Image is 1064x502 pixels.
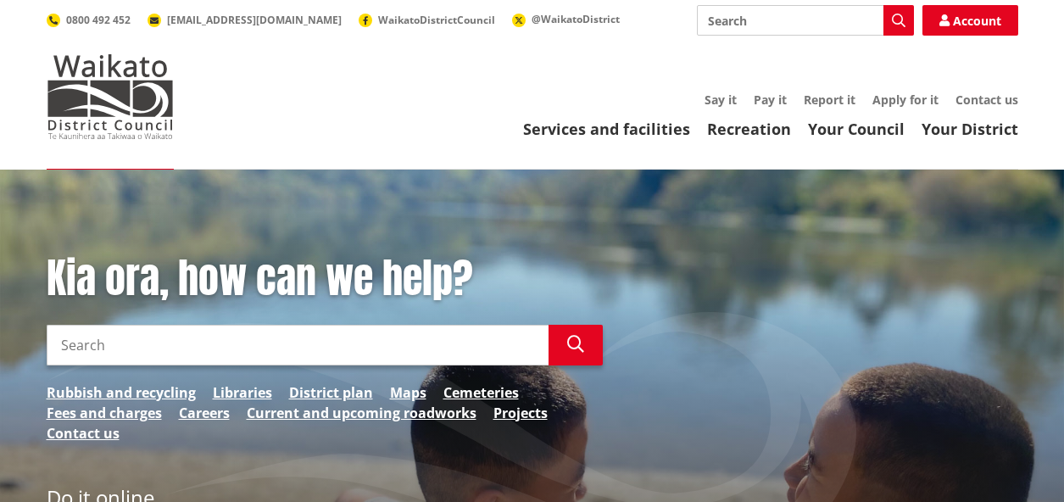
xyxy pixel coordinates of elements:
[872,92,939,108] a: Apply for it
[47,423,120,443] a: Contact us
[47,54,174,139] img: Waikato District Council - Te Kaunihera aa Takiwaa o Waikato
[532,12,620,26] span: @WaikatoDistrict
[213,382,272,403] a: Libraries
[808,119,905,139] a: Your Council
[707,119,791,139] a: Recreation
[378,13,495,27] span: WaikatoDistrictCouncil
[512,12,620,26] a: @WaikatoDistrict
[47,325,549,365] input: Search input
[66,13,131,27] span: 0800 492 452
[705,92,737,108] a: Say it
[754,92,787,108] a: Pay it
[523,119,690,139] a: Services and facilities
[47,13,131,27] a: 0800 492 452
[443,382,519,403] a: Cemeteries
[47,254,603,304] h1: Kia ora, how can we help?
[922,5,1018,36] a: Account
[922,119,1018,139] a: Your District
[359,13,495,27] a: WaikatoDistrictCouncil
[390,382,426,403] a: Maps
[47,382,196,403] a: Rubbish and recycling
[47,403,162,423] a: Fees and charges
[697,5,914,36] input: Search input
[148,13,342,27] a: [EMAIL_ADDRESS][DOMAIN_NAME]
[167,13,342,27] span: [EMAIL_ADDRESS][DOMAIN_NAME]
[804,92,855,108] a: Report it
[179,403,230,423] a: Careers
[289,382,373,403] a: District plan
[955,92,1018,108] a: Contact us
[493,403,548,423] a: Projects
[247,403,476,423] a: Current and upcoming roadworks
